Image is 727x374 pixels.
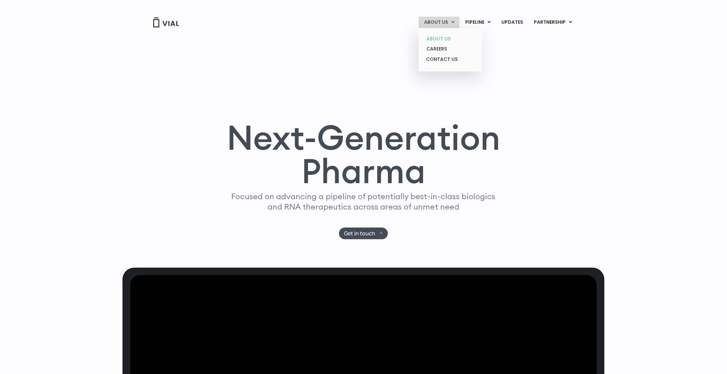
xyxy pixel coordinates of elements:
p: Focused on advancing a pipeline of potentially best-in-class biologics and RNA therapeutics acros... [229,191,498,212]
a: Get in touch [339,228,388,239]
span: Get in touch [344,231,376,236]
a: CAREERS [421,44,480,54]
a: PARTNERSHIPMenu Toggle [529,17,577,28]
h1: Next-Generation Pharma [219,121,508,188]
a: PIPELINEMenu Toggle [460,17,496,28]
a: CONTACT US [421,54,480,65]
a: UPDATES [496,17,528,28]
a: ABOUT US [421,34,480,44]
a: ABOUT USMenu Toggle [419,17,460,28]
img: Vial Logo [153,17,179,27]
